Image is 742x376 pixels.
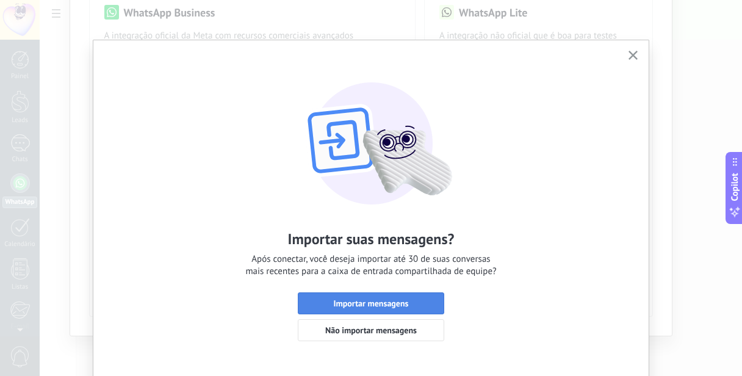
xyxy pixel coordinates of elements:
span: Não importar mensagens [325,326,417,334]
button: Importar mensagens [298,292,444,314]
button: Não importar mensagens [298,319,444,341]
span: Copilot [729,173,741,201]
img: wa-lite-import.png [237,59,505,205]
span: Após conectar, você deseja importar até 30 de suas conversas mais recentes para a caixa de entrad... [245,253,496,278]
span: Importar mensagens [334,299,409,308]
h2: Importar suas mensagens? [288,230,455,248]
